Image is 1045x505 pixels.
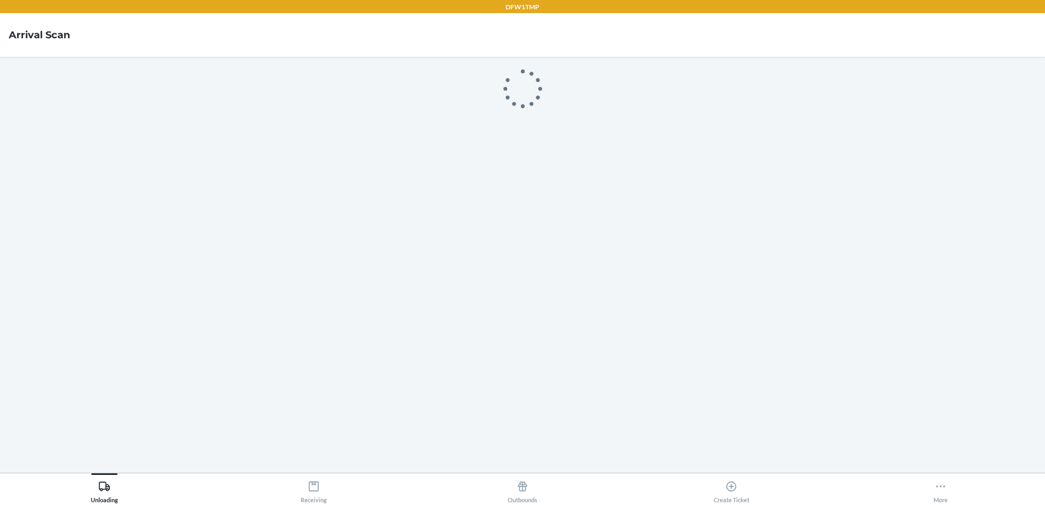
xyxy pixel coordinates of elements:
h4: Arrival Scan [9,28,70,42]
div: Outbounds [508,476,537,503]
p: DFW1TMP [506,2,539,12]
div: Unloading [91,476,118,503]
div: Receiving [301,476,327,503]
button: Create Ticket [627,473,836,503]
button: Receiving [209,473,418,503]
div: Create Ticket [714,476,749,503]
button: More [836,473,1045,503]
button: Outbounds [418,473,627,503]
div: More [934,476,948,503]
